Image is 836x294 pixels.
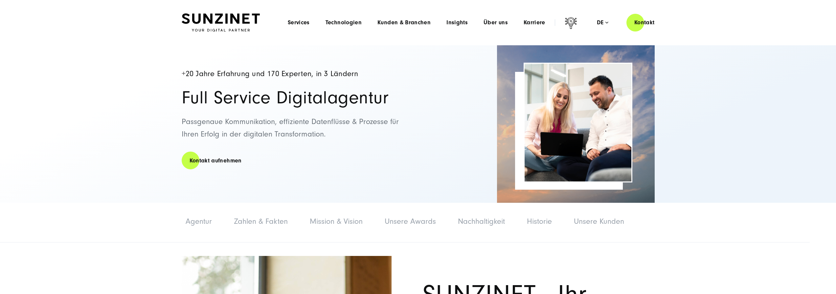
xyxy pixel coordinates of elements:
a: Insights [446,19,468,26]
a: Unsere Kunden [574,217,624,226]
a: Nachhaltigkeit [458,217,505,226]
a: Unsere Awards [385,217,436,226]
a: Kunden & Branchen [377,19,431,26]
img: Service_Images_2025_39 [525,64,631,181]
img: Full-Service Digitalagentur SUNZINET - Business Applications Web & Cloud_2 [497,45,655,203]
a: Zahlen & Fakten [234,217,288,226]
a: Über uns [484,19,508,26]
a: Historie [527,217,552,226]
a: Mission & Vision [310,217,363,226]
a: Kontakt aufnehmen [182,151,250,170]
h2: Full Service Digitalagentur [182,89,412,107]
img: SUNZINET Full Service Digital Agentur [182,13,260,32]
a: Agentur [186,217,212,226]
a: Services [288,19,310,26]
h4: +20 Jahre Erfahrung und 170 Experten, in 3 Ländern [182,70,412,78]
a: Karriere [524,19,545,26]
a: Kontakt [626,13,663,32]
span: Passgenaue Kommunikation, effiziente Datenflüsse & Prozesse für Ihren Erfolg in der digitalen Tra... [182,117,399,138]
div: de [597,19,608,26]
a: Technologien [326,19,362,26]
